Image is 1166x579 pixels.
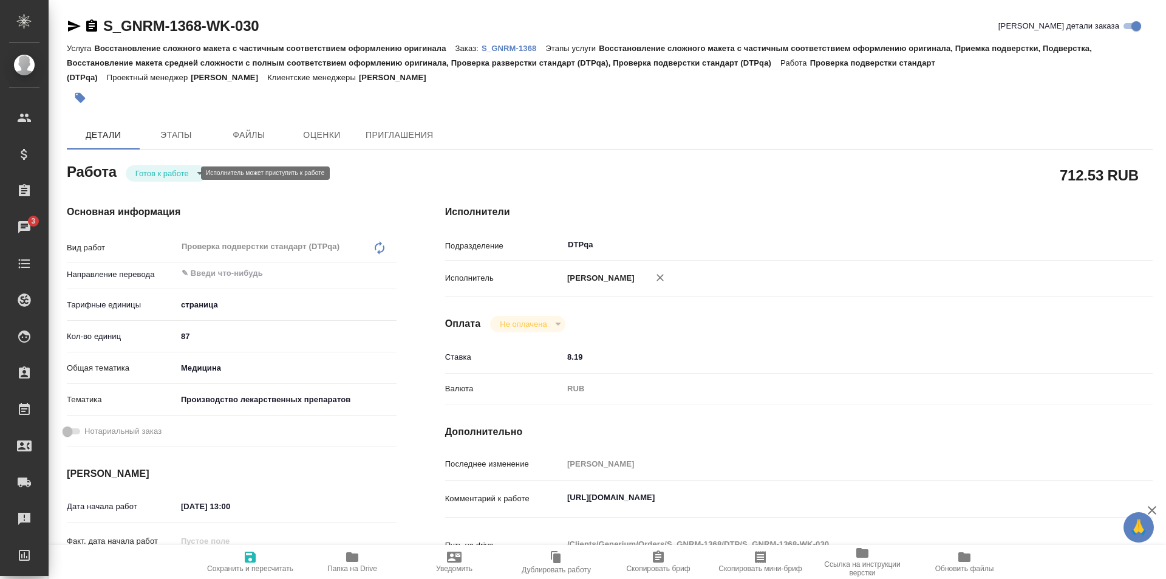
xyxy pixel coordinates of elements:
[626,564,690,573] span: Скопировать бриф
[74,128,132,143] span: Детали
[67,299,177,311] p: Тарифные единицы
[67,501,177,513] p: Дата начала работ
[359,73,435,82] p: [PERSON_NAME]
[563,348,1094,366] input: ✎ Введи что-нибудь
[177,498,283,515] input: ✎ Введи что-нибудь
[126,165,207,182] div: Готов к работе
[563,455,1094,473] input: Пустое поле
[1060,165,1139,185] h2: 712.53 RUB
[177,358,397,379] div: Медицина
[436,564,472,573] span: Уведомить
[505,545,607,579] button: Дублировать работу
[24,215,43,227] span: 3
[780,58,810,67] p: Работа
[67,205,397,219] h4: Основная информация
[67,331,177,343] p: Кол-во единиц
[177,295,397,315] div: страница
[94,44,455,53] p: Восстановление сложного макета с частичным соответствием оформлению оригинала
[607,545,709,579] button: Скопировать бриф
[445,351,563,363] p: Ставка
[67,160,117,182] h2: Работа
[67,362,177,374] p: Общая тематика
[913,545,1015,579] button: Обновить файлы
[67,84,94,111] button: Добавить тэг
[67,394,177,406] p: Тематика
[67,535,177,547] p: Факт. дата начала работ
[455,44,482,53] p: Заказ:
[180,266,352,281] input: ✎ Введи что-нибудь
[490,316,565,332] div: Готов к работе
[67,269,177,281] p: Направление перевода
[445,205,1153,219] h4: Исполнители
[366,128,434,143] span: Приглашения
[147,128,205,143] span: Этапы
[103,18,259,34] a: S_GNRM-1368-WK-030
[327,564,377,573] span: Папка на Drive
[445,317,481,331] h4: Оплата
[301,545,403,579] button: Папка на Drive
[647,264,673,291] button: Удалить исполнителя
[445,493,563,505] p: Комментарий к работе
[445,458,563,470] p: Последнее изменение
[545,44,599,53] p: Этапы услуги
[563,487,1094,508] textarea: [URL][DOMAIN_NAME]
[819,560,906,577] span: Ссылка на инструкции верстки
[84,19,99,33] button: Скопировать ссылку
[3,212,46,242] a: 3
[1128,515,1149,540] span: 🙏
[1087,244,1089,246] button: Open
[403,545,505,579] button: Уведомить
[445,272,563,284] p: Исполнитель
[107,73,191,82] p: Проектный менеджер
[67,44,94,53] p: Услуга
[935,564,994,573] span: Обновить файлы
[445,383,563,395] p: Валюта
[207,564,293,573] span: Сохранить и пересчитать
[1123,512,1154,543] button: 🙏
[709,545,811,579] button: Скопировать мини-бриф
[177,532,283,550] input: Пустое поле
[998,20,1119,32] span: [PERSON_NAME] детали заказа
[67,467,397,481] h4: [PERSON_NAME]
[177,389,397,410] div: Производство лекарственных препаратов
[220,128,278,143] span: Файлы
[563,379,1094,399] div: RUB
[445,240,563,252] p: Подразделение
[718,564,802,573] span: Скопировать мини-бриф
[267,73,359,82] p: Клиентские менеджеры
[563,534,1094,555] textarea: /Clients/Generium/Orders/S_GNRM-1368/DTP/S_GNRM-1368-WK-030
[482,44,545,53] p: S_GNRM-1368
[445,540,563,552] p: Путь на drive
[84,425,162,437] span: Нотариальный заказ
[445,425,1153,439] h4: Дополнительно
[67,242,177,254] p: Вид работ
[199,545,301,579] button: Сохранить и пересчитать
[811,545,913,579] button: Ссылка на инструкции верстки
[522,566,591,574] span: Дублировать работу
[293,128,351,143] span: Оценки
[390,272,392,275] button: Open
[67,19,81,33] button: Скопировать ссылку для ЯМессенджера
[496,319,550,329] button: Не оплачена
[177,327,397,345] input: ✎ Введи что-нибудь
[132,168,193,179] button: Готов к работе
[191,73,267,82] p: [PERSON_NAME]
[482,43,545,53] a: S_GNRM-1368
[563,272,635,284] p: [PERSON_NAME]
